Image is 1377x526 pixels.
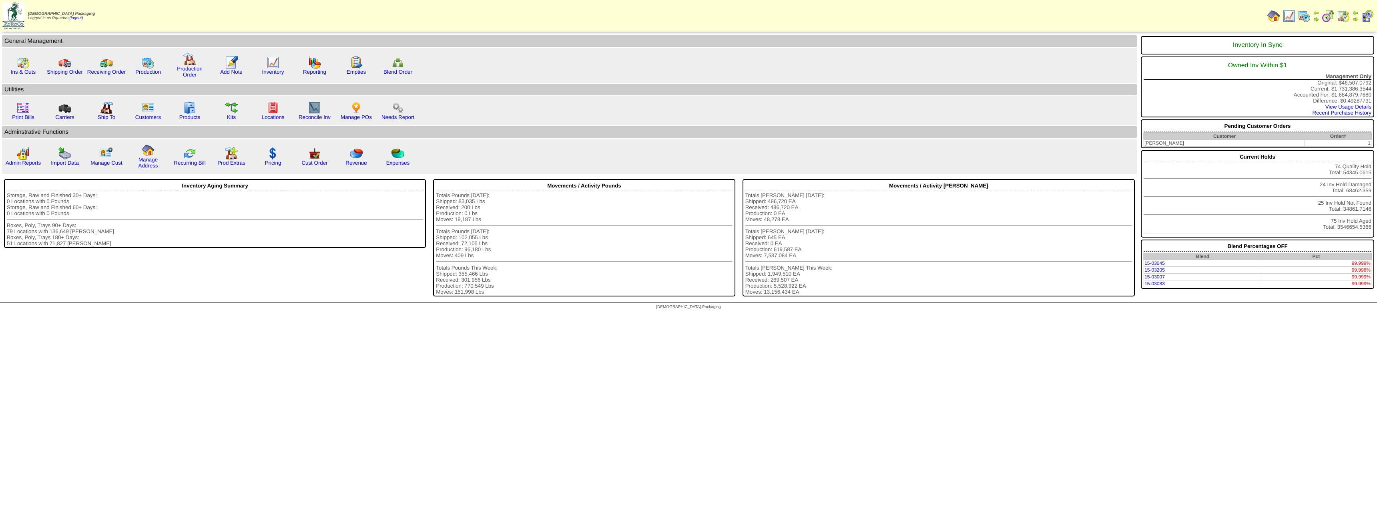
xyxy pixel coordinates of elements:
img: factory.gif [183,53,196,66]
img: graph.gif [308,56,321,69]
div: Management Only [1144,73,1371,80]
img: truck3.gif [58,101,71,114]
td: 99.999% [1261,274,1371,280]
a: Cust Order [301,160,327,166]
a: Shipping Order [47,69,83,75]
td: 1 [1305,140,1371,147]
td: Utilities [2,84,1137,95]
div: 74 Quality Hold Total: 54345.0615 24 Inv Hold Damaged Total: 68462.359 25 Inv Hold Not Found Tota... [1141,150,1374,238]
th: Pct [1261,253,1371,260]
img: arrowleft.gif [1313,10,1319,16]
img: invoice2.gif [17,101,30,114]
div: Owned Inv Within $1 [1144,58,1371,73]
img: calendarblend.gif [1322,10,1335,22]
a: (logout) [69,16,83,20]
a: Recent Purchase History [1313,110,1371,116]
a: Manage Cust [90,160,122,166]
span: Logged in as Rquadros [28,12,95,20]
td: 99.999% [1261,260,1371,267]
img: truck.gif [58,56,71,69]
span: [DEMOGRAPHIC_DATA] Packaging [656,305,721,309]
a: 15-03045 [1144,260,1165,266]
a: Pricing [265,160,281,166]
img: reconcile.gif [183,147,196,160]
a: Locations [261,114,284,120]
img: arrowleft.gif [1352,10,1359,16]
img: workflow.png [391,101,404,114]
a: Needs Report [381,114,414,120]
div: Pending Customer Orders [1144,121,1371,131]
img: factory2.gif [100,101,113,114]
img: home.gif [142,144,155,157]
a: Reconcile Inv [299,114,331,120]
img: network.png [391,56,404,69]
img: dollar.gif [267,147,279,160]
th: Customer [1144,133,1305,140]
img: calendarinout.gif [1337,10,1350,22]
img: workflow.gif [225,101,238,114]
img: line_graph.gif [267,56,279,69]
a: Reporting [303,69,326,75]
td: General Management [2,35,1137,47]
a: Manage POs [341,114,372,120]
a: Carriers [55,114,74,120]
img: cabinet.gif [183,101,196,114]
img: graph2.png [17,147,30,160]
img: line_graph.gif [1283,10,1295,22]
td: 99.998% [1261,267,1371,274]
a: Import Data [51,160,79,166]
div: Original: $46,507.0792 Current: $1,731,386.3544 Accounted For: $1,684,879.7680 Difference: $0.492... [1141,56,1374,117]
img: zoroco-logo-small.webp [2,2,24,29]
span: [DEMOGRAPHIC_DATA] Packaging [28,12,95,16]
img: arrowright.gif [1352,16,1359,22]
div: Inventory Aging Summary [7,181,423,191]
a: Add Note [220,69,243,75]
a: 15-03007 [1144,274,1165,280]
a: Ship To [98,114,115,120]
div: Totals [PERSON_NAME] [DATE]: Shipped: 486,720 EA Received: 486,720 EA Production: 0 EA Moves: 48,... [745,192,1132,295]
img: prodextras.gif [225,147,238,160]
div: Movements / Activity Pounds [436,181,732,191]
a: Blend Order [383,69,412,75]
img: line_graph2.gif [308,101,321,114]
div: Blend Percentages OFF [1144,241,1371,252]
th: Order# [1305,133,1371,140]
img: calendarcustomer.gif [1361,10,1374,22]
td: [PERSON_NAME] [1144,140,1305,147]
a: Kits [227,114,236,120]
a: 15-03083 [1144,281,1165,286]
a: View Usage Details [1325,104,1371,110]
th: Blend [1144,253,1261,260]
div: Current Holds [1144,152,1371,162]
a: Recurring Bill [174,160,205,166]
a: Prod Extras [217,160,245,166]
a: Revenue [345,160,367,166]
div: Inventory In Sync [1144,38,1371,53]
a: Inventory [262,69,284,75]
img: pie_chart.png [350,147,363,160]
img: locations.gif [267,101,279,114]
img: customers.gif [142,101,155,114]
img: import.gif [58,147,71,160]
img: orders.gif [225,56,238,69]
a: Print Bills [12,114,34,120]
a: Empties [347,69,366,75]
a: Production Order [177,66,203,78]
img: pie_chart2.png [391,147,404,160]
img: home.gif [1267,10,1280,22]
a: Customers [135,114,161,120]
img: arrowright.gif [1313,16,1319,22]
img: calendarinout.gif [17,56,30,69]
a: Admin Reports [6,160,41,166]
a: Production [135,69,161,75]
a: Receiving Order [87,69,126,75]
td: Adminstrative Functions [2,126,1137,138]
div: Storage, Raw and Finished 30+ Days: 0 Locations with 0 Pounds Storage, Raw and Finished 60+ Days:... [7,192,423,246]
div: Totals Pounds [DATE]: Shipped: 83,035 Lbs Received: 200 Lbs Production: 0 Lbs Moves: 19,187 Lbs T... [436,192,732,295]
img: calendarprod.gif [1298,10,1311,22]
img: po.png [350,101,363,114]
a: Products [179,114,201,120]
img: cust_order.png [308,147,321,160]
a: Expenses [386,160,410,166]
a: 15-03205 [1144,267,1165,273]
